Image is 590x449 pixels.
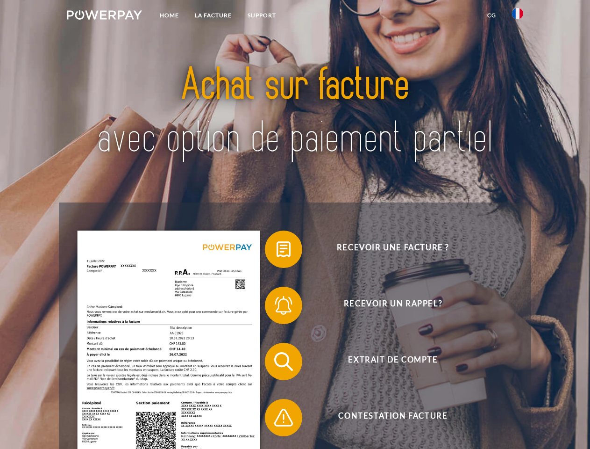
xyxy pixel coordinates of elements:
[278,287,507,324] span: Recevoir un rappel?
[240,7,284,24] a: Support
[272,406,295,429] img: qb_warning.svg
[512,8,523,19] img: fr
[272,350,295,373] img: qb_search.svg
[67,10,142,20] img: logo-powerpay-white.svg
[89,45,501,179] img: title-powerpay_fr.svg
[272,238,295,261] img: qb_bill.svg
[265,287,508,324] button: Recevoir un rappel?
[479,7,504,24] a: CG
[272,294,295,317] img: qb_bell.svg
[278,231,507,268] span: Recevoir une facture ?
[152,7,187,24] a: Home
[265,231,508,268] button: Recevoir une facture ?
[265,343,508,380] button: Extrait de compte
[265,399,508,436] button: Contestation Facture
[278,399,507,436] span: Contestation Facture
[187,7,240,24] a: LA FACTURE
[278,343,507,380] span: Extrait de compte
